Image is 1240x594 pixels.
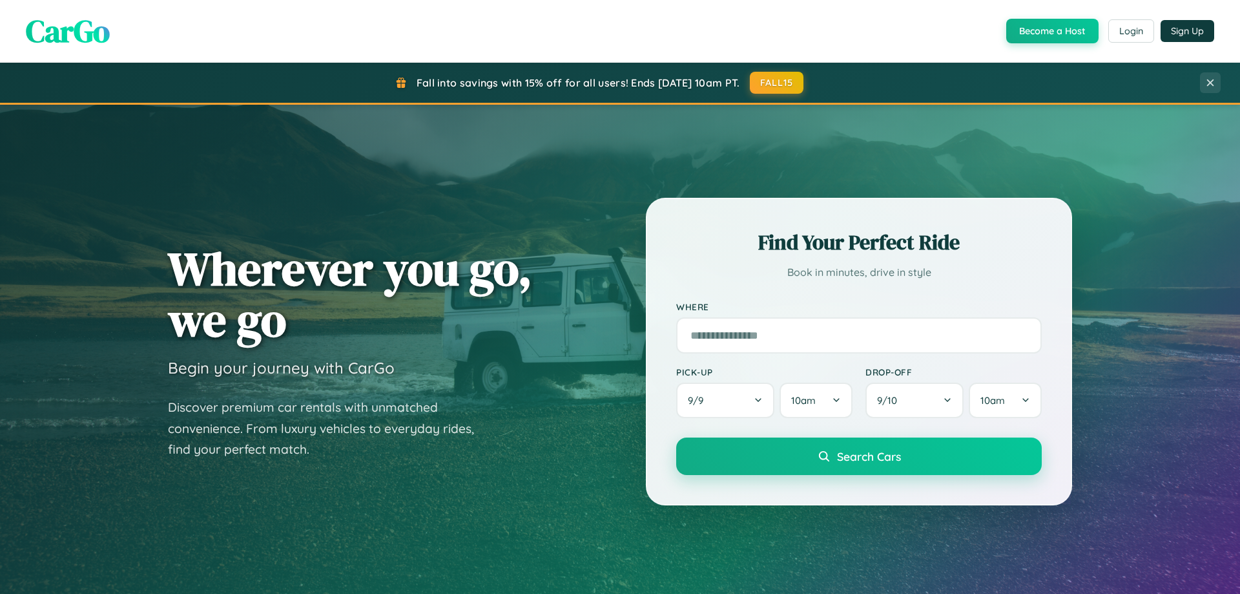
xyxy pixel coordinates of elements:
[865,383,964,418] button: 9/10
[676,263,1042,282] p: Book in minutes, drive in style
[417,76,740,89] span: Fall into savings with 15% off for all users! Ends [DATE] 10am PT.
[676,438,1042,475] button: Search Cars
[750,72,804,94] button: FALL15
[969,383,1042,418] button: 10am
[837,449,901,463] span: Search Cars
[791,394,816,407] span: 10am
[168,397,491,460] p: Discover premium car rentals with unmatched convenience. From luxury vehicles to everyday rides, ...
[688,394,710,407] span: 9 / 9
[676,366,852,377] label: Pick-up
[168,243,532,345] h1: Wherever you go, we go
[865,366,1042,377] label: Drop-off
[676,383,774,418] button: 9/9
[676,301,1042,312] label: Where
[1108,19,1154,43] button: Login
[676,228,1042,257] h2: Find Your Perfect Ride
[780,383,852,418] button: 10am
[26,10,110,52] span: CarGo
[1161,20,1214,42] button: Sign Up
[168,358,395,377] h3: Begin your journey with CarGo
[980,394,1005,407] span: 10am
[1006,19,1099,43] button: Become a Host
[877,394,904,407] span: 9 / 10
